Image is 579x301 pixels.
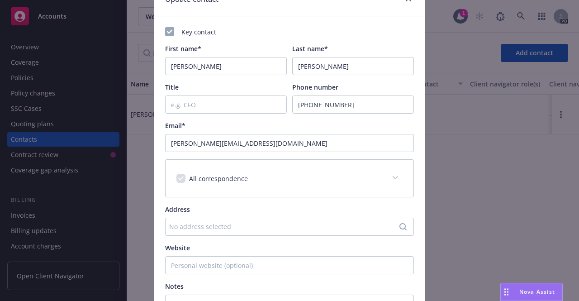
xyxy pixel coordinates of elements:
input: Personal website (optional) [165,256,414,274]
input: e.g. CFO [165,96,287,114]
span: Email* [165,121,185,130]
div: All correspondence [166,160,413,197]
input: (xxx) xxx-xxx [292,96,414,114]
span: Nova Assist [519,288,555,296]
div: Drag to move [501,283,512,301]
div: Key contact [165,27,414,37]
span: First name* [165,44,201,53]
input: example@email.com [165,134,414,152]
button: Nova Assist [500,283,563,301]
input: First Name [165,57,287,75]
span: Title [165,83,179,91]
span: Phone number [292,83,338,91]
input: Last Name [292,57,414,75]
button: No address selected [165,218,414,236]
span: Last name* [292,44,328,53]
span: All correspondence [189,174,248,183]
span: Notes [165,282,184,291]
span: Website [165,244,190,252]
div: No address selected [169,222,401,231]
svg: Search [399,223,407,230]
span: Address [165,205,190,214]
